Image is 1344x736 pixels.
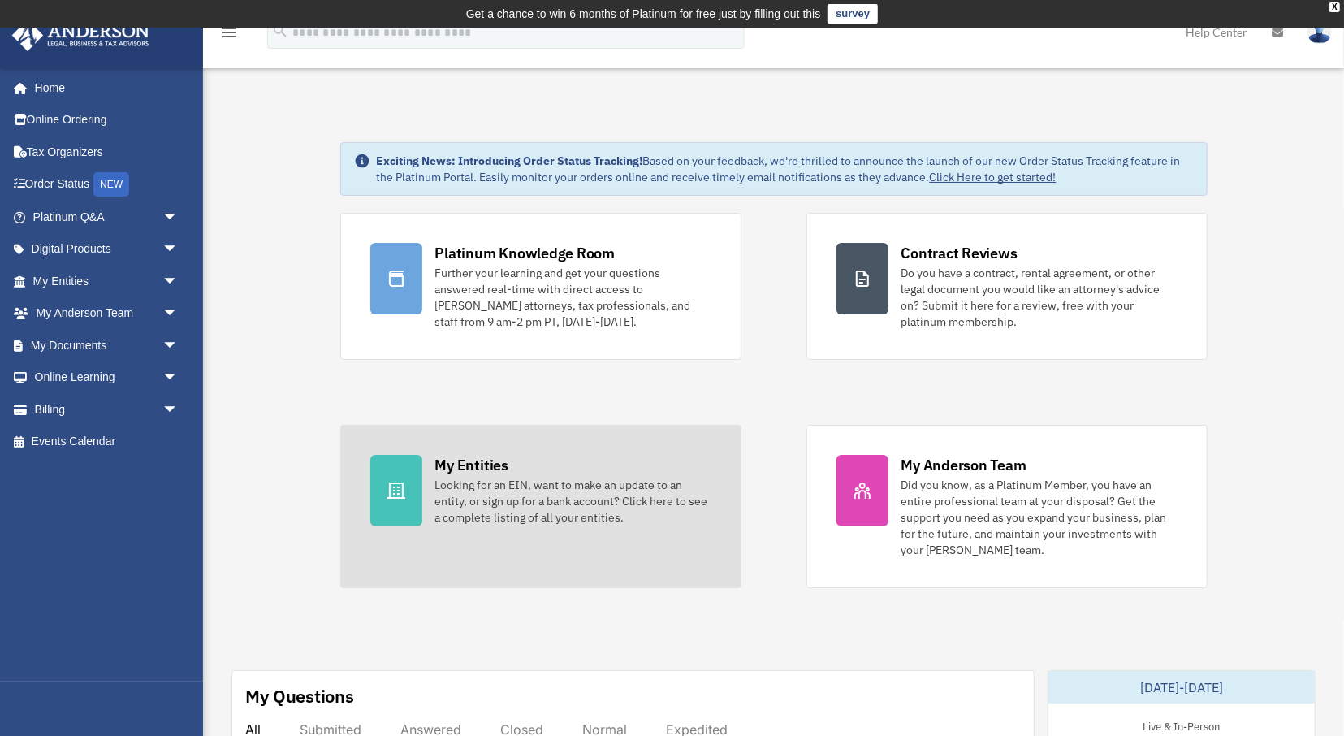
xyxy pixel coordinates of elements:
[1048,671,1315,704] div: [DATE]-[DATE]
[162,362,195,395] span: arrow_drop_down
[828,4,878,24] a: survey
[162,329,195,362] span: arrow_drop_down
[901,243,1018,263] div: Contract Reviews
[806,425,1208,588] a: My Anderson Team Did you know, as a Platinum Member, you have an entire professional team at your...
[930,170,1057,184] a: Click Here to get started!
[11,136,203,168] a: Tax Organizers
[11,329,203,362] a: My Documentsarrow_drop_down
[7,19,154,51] img: Anderson Advisors Platinum Portal
[435,477,711,526] div: Looking for an EIN, want to make an update to an entity, or sign up for a bank account? Click her...
[1329,2,1340,12] div: close
[377,154,643,168] strong: Exciting News: Introducing Order Status Tracking!
[219,28,239,42] a: menu
[219,23,239,42] i: menu
[93,172,129,197] div: NEW
[11,265,203,297] a: My Entitiesarrow_drop_down
[435,243,616,263] div: Platinum Knowledge Room
[435,265,711,330] div: Further your learning and get your questions answered real-time with direct access to [PERSON_NAM...
[162,393,195,426] span: arrow_drop_down
[1307,20,1332,44] img: User Pic
[162,265,195,298] span: arrow_drop_down
[162,201,195,234] span: arrow_drop_down
[11,71,195,104] a: Home
[340,425,741,588] a: My Entities Looking for an EIN, want to make an update to an entity, or sign up for a bank accoun...
[11,201,203,233] a: Platinum Q&Aarrow_drop_down
[11,168,203,201] a: Order StatusNEW
[11,104,203,136] a: Online Ordering
[11,297,203,330] a: My Anderson Teamarrow_drop_down
[11,233,203,266] a: Digital Productsarrow_drop_down
[377,153,1194,185] div: Based on your feedback, we're thrilled to announce the launch of our new Order Status Tracking fe...
[162,297,195,331] span: arrow_drop_down
[245,684,354,708] div: My Questions
[435,455,508,475] div: My Entities
[11,393,203,426] a: Billingarrow_drop_down
[11,362,203,394] a: Online Learningarrow_drop_down
[11,426,203,458] a: Events Calendar
[340,213,741,360] a: Platinum Knowledge Room Further your learning and get your questions answered real-time with dire...
[901,265,1178,330] div: Do you have a contract, rental agreement, or other legal document you would like an attorney's ad...
[162,233,195,266] span: arrow_drop_down
[901,455,1026,475] div: My Anderson Team
[271,22,289,40] i: search
[466,4,821,24] div: Get a chance to win 6 months of Platinum for free just by filling out this
[1130,717,1234,734] div: Live & In-Person
[901,477,1178,558] div: Did you know, as a Platinum Member, you have an entire professional team at your disposal? Get th...
[806,213,1208,360] a: Contract Reviews Do you have a contract, rental agreement, or other legal document you would like...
